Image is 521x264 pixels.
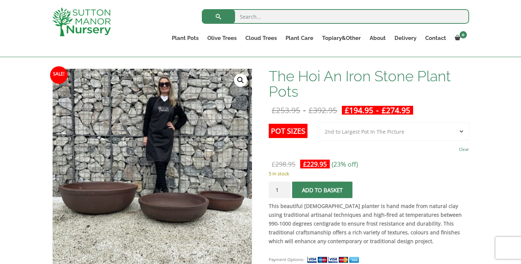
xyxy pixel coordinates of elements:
bdi: 194.95 [345,105,373,115]
a: About [365,33,390,43]
input: Product quantity [269,182,291,198]
bdi: 274.95 [382,105,410,115]
a: Topiary&Other [318,33,365,43]
a: 0 [450,33,469,43]
a: Plant Pots [167,33,203,43]
bdi: 392.95 [309,105,337,115]
span: £ [309,105,313,115]
span: £ [345,105,349,115]
a: Delivery [390,33,421,43]
p: 5 in stock [269,169,469,178]
input: Search... [202,9,469,24]
span: £ [272,160,275,168]
a: Contact [421,33,450,43]
label: Pot Sizes [269,124,307,138]
strong: This beautiful [DEMOGRAPHIC_DATA] planter is hand made from natural clay using traditional artisa... [269,202,462,245]
span: £ [272,105,276,115]
img: logo [52,7,111,36]
del: - [269,106,340,115]
bdi: 298.95 [272,160,295,168]
span: 0 [460,31,467,38]
bdi: 229.95 [303,160,327,168]
span: (23% off) [332,160,358,168]
bdi: 253.95 [272,105,300,115]
img: payment supported [307,256,362,264]
a: View full-screen image gallery [234,74,247,87]
small: Payment Options: [269,257,304,262]
a: Clear options [459,144,469,155]
span: £ [303,160,307,168]
h1: The Hoi An Iron Stone Plant Pots [269,68,469,99]
a: Cloud Trees [241,33,281,43]
button: Add to basket [292,182,352,198]
ins: - [342,106,413,115]
span: Sale! [50,66,68,84]
a: Olive Trees [203,33,241,43]
a: Plant Care [281,33,318,43]
span: £ [382,105,386,115]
